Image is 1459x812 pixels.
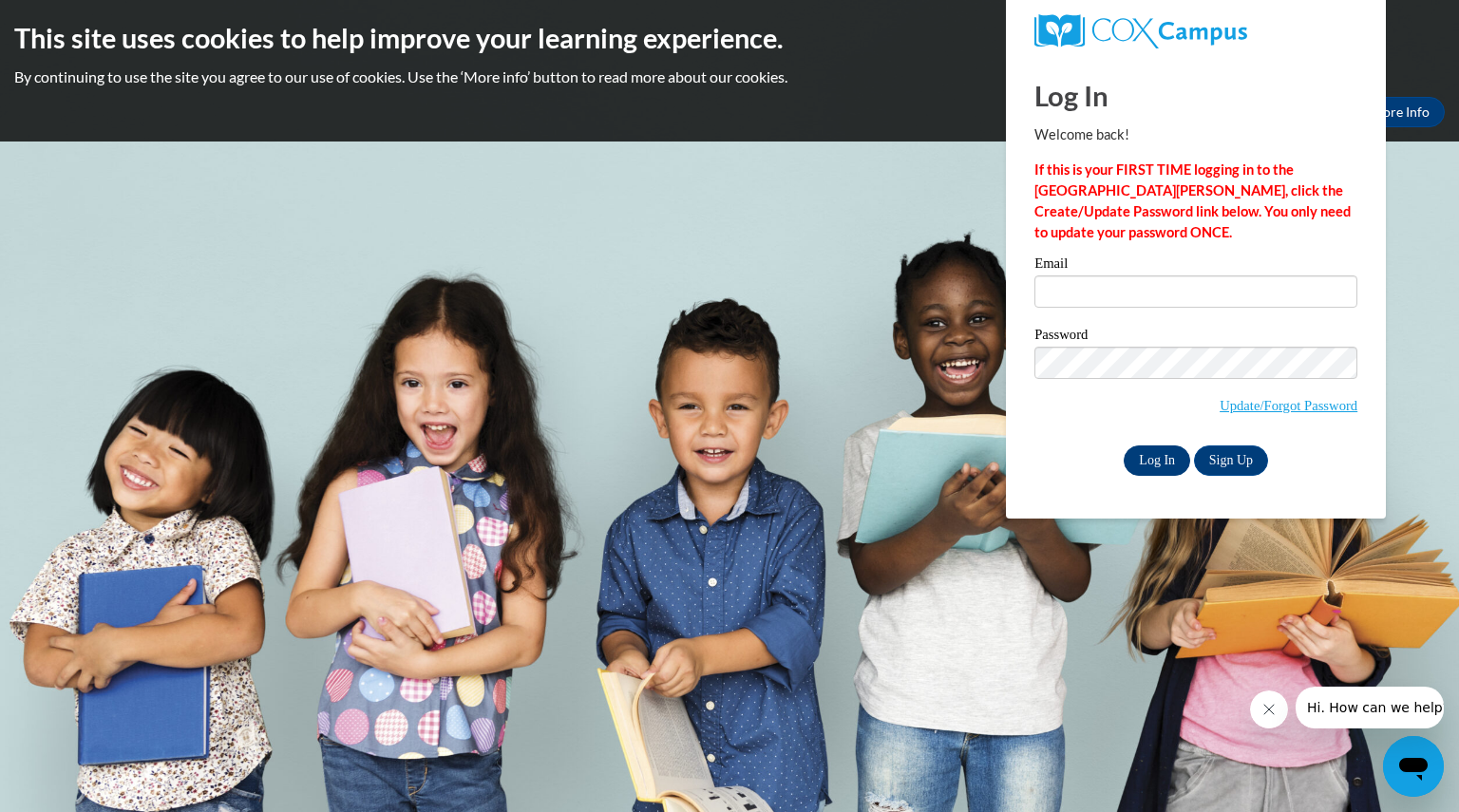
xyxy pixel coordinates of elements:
iframe: Message from company [1296,687,1444,728]
p: By continuing to use the site you agree to our use of cookies. Use the ‘More info’ button to read... [14,66,1445,87]
a: COX Campus [1034,14,1357,48]
a: Update/Forgot Password [1220,398,1357,413]
label: Email [1034,256,1357,275]
label: Password [1034,328,1357,347]
iframe: Close message [1250,690,1288,728]
h1: Log In [1034,76,1357,115]
p: Welcome back! [1034,124,1357,145]
a: More Info [1355,97,1445,127]
iframe: Button to launch messaging window [1383,736,1444,797]
a: Sign Up [1194,445,1268,476]
strong: If this is your FIRST TIME logging in to the [GEOGRAPHIC_DATA][PERSON_NAME], click the Create/Upd... [1034,161,1351,240]
h2: This site uses cookies to help improve your learning experience. [14,19,1445,57]
img: COX Campus [1034,14,1247,48]
input: Log In [1124,445,1190,476]
span: Hi. How can we help? [11,13,154,28]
